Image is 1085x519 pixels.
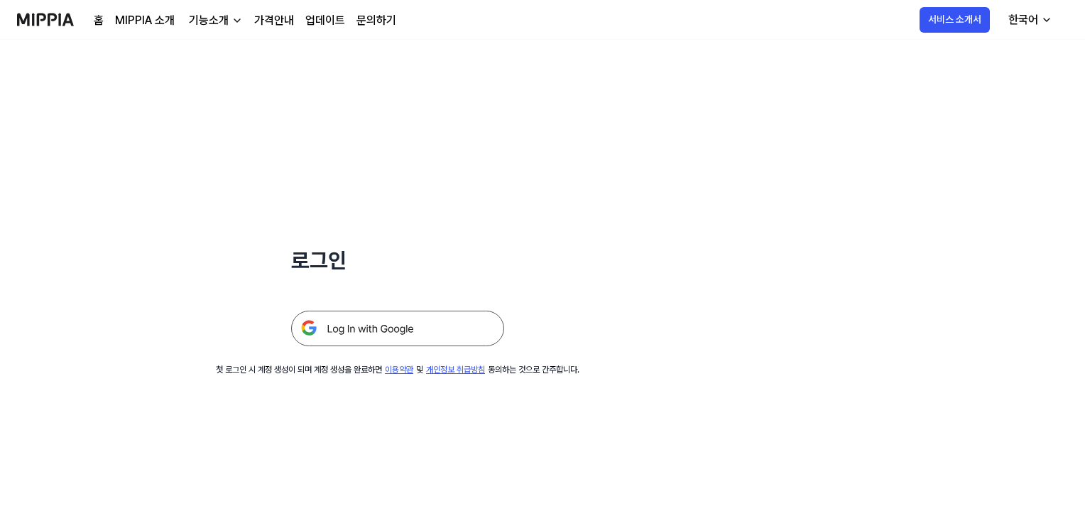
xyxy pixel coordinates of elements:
a: 개인정보 취급방침 [426,365,485,375]
button: 기능소개 [186,12,243,29]
a: 홈 [94,12,104,29]
button: 서비스 소개서 [920,7,990,33]
img: down [231,15,243,26]
a: 문의하기 [356,12,396,29]
a: 업데이트 [305,12,345,29]
div: 기능소개 [186,12,231,29]
a: 가격안내 [254,12,294,29]
a: MIPPIA 소개 [115,12,175,29]
h1: 로그인 [291,245,504,277]
div: 한국어 [1005,11,1041,28]
div: 첫 로그인 시 계정 생성이 되며 계정 생성을 완료하면 및 동의하는 것으로 간주합니다. [216,363,579,376]
img: 구글 로그인 버튼 [291,311,504,346]
button: 한국어 [997,6,1061,34]
a: 이용약관 [385,365,413,375]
